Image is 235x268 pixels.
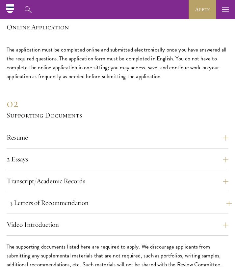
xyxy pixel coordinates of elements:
[10,197,232,208] button: 3 Letters of Recommendation
[7,176,228,186] button: Transcript/Academic Records
[7,111,228,120] h3: Supporting Documents
[7,96,228,111] div: 02
[7,154,228,165] button: 2 Essays
[7,219,228,230] button: Video Introduction
[7,45,228,81] p: The application must be completed online and submitted electronically once you have answered all ...
[7,132,228,143] button: Resume
[7,23,228,32] h3: Online Application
